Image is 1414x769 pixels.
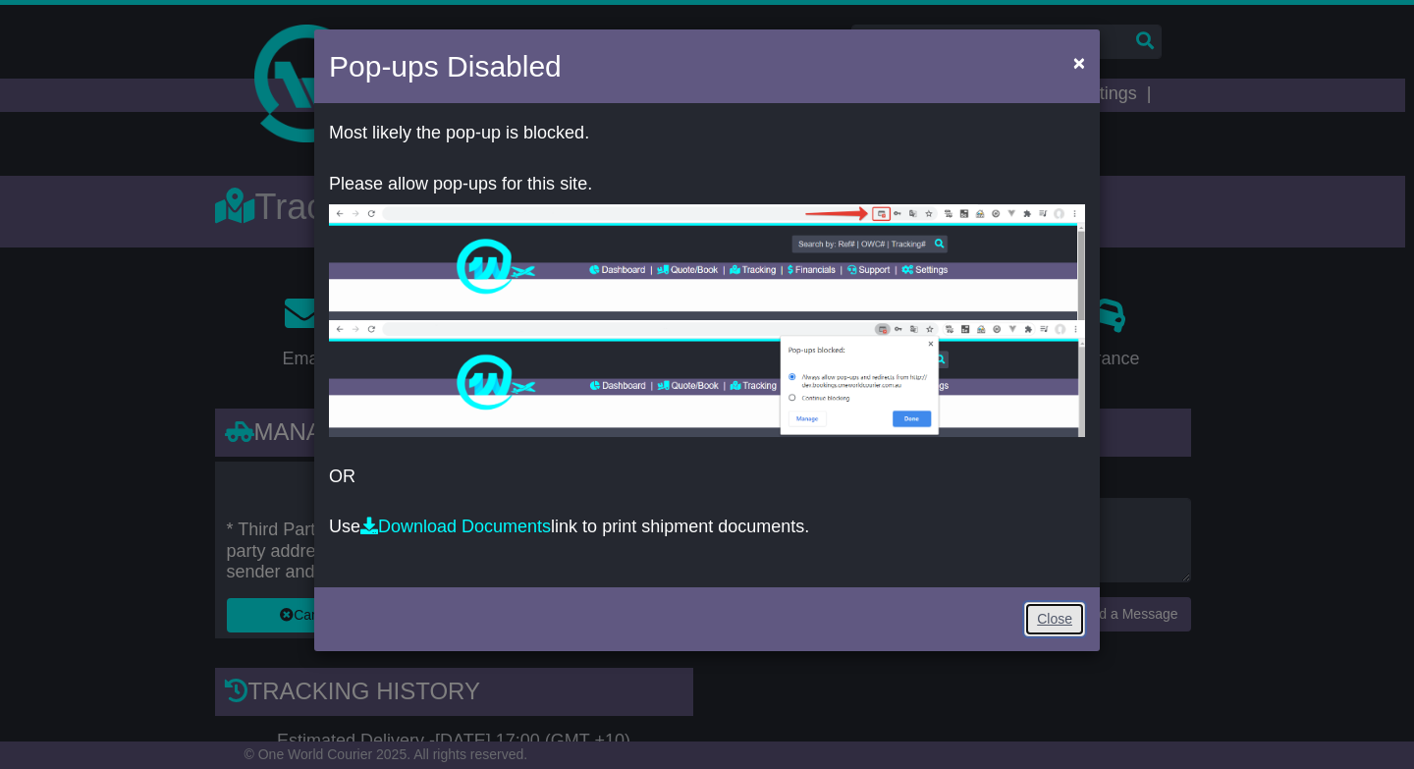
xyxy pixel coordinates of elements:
a: Download Documents [360,517,551,536]
p: Please allow pop-ups for this site. [329,174,1085,195]
a: Close [1024,602,1085,636]
img: allow-popup-1.png [329,204,1085,320]
p: Most likely the pop-up is blocked. [329,123,1085,144]
span: × [1073,51,1085,74]
button: Close [1063,42,1095,82]
img: allow-popup-2.png [329,320,1085,437]
h4: Pop-ups Disabled [329,44,562,88]
p: Use link to print shipment documents. [329,517,1085,538]
div: OR [314,108,1100,582]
